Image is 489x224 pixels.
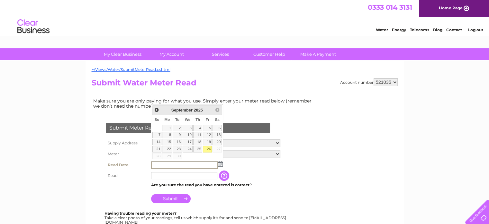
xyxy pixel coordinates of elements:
img: logo.png [17,17,50,36]
a: My Clear Business [96,48,149,60]
a: Water [376,27,388,32]
a: Customer Help [243,48,296,60]
span: 2025 [194,108,203,112]
a: 18 [193,139,202,145]
a: 6 [213,125,222,131]
a: 10 [183,132,193,138]
a: 19 [203,139,212,145]
a: 24 [183,146,193,152]
a: 23 [173,146,182,152]
input: Information [219,170,231,181]
img: ... [218,161,223,167]
a: 4 [193,125,202,131]
a: 17 [183,139,193,145]
div: Submit Meter Read [106,123,270,133]
a: ~/Views/Water/SubmitMeterRead.cshtml [92,67,170,72]
a: 2 [173,125,182,131]
a: 8 [162,132,172,138]
input: Submit [151,194,191,203]
a: 13 [213,132,222,138]
h2: Submit Water Meter Read [92,78,398,91]
span: Tuesday [175,118,179,122]
span: Thursday [195,118,200,122]
div: Account number [340,78,398,86]
td: Are you sure the read you have entered is correct? [149,181,282,189]
td: Make sure you are only paying for what you use. Simply enter your meter read below (remember we d... [92,97,317,110]
th: Meter [104,149,149,160]
a: 9 [173,132,182,138]
a: 16 [173,139,182,145]
a: 12 [203,132,212,138]
a: 21 [152,146,161,152]
span: September [171,108,193,112]
a: Prev [153,106,160,114]
a: Contact [446,27,462,32]
a: 3 [183,125,193,131]
span: Wednesday [185,118,190,122]
span: Monday [165,118,170,122]
b: Having trouble reading your meter? [104,211,177,216]
span: Friday [206,118,210,122]
span: Sunday [155,118,159,122]
th: Read [104,170,149,181]
a: Telecoms [410,27,429,32]
a: 14 [152,139,161,145]
th: Supply Address [104,138,149,149]
a: 7 [152,132,161,138]
a: Services [194,48,247,60]
a: 15 [162,139,172,145]
a: Blog [433,27,442,32]
a: Energy [392,27,406,32]
a: 25 [193,146,202,152]
div: Clear Business is a trading name of Verastar Limited (registered in [GEOGRAPHIC_DATA] No. 3667643... [93,4,397,31]
a: 5 [203,125,212,131]
a: Make A Payment [292,48,345,60]
a: 26 [203,146,212,152]
th: Read Date [104,160,149,170]
a: 0333 014 3131 [368,3,412,11]
a: 11 [193,132,202,138]
a: My Account [145,48,198,60]
span: Saturday [215,118,219,122]
a: 1 [162,125,172,131]
a: 22 [162,146,172,152]
span: Prev [154,107,159,112]
a: 20 [213,139,222,145]
a: Log out [468,27,483,32]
